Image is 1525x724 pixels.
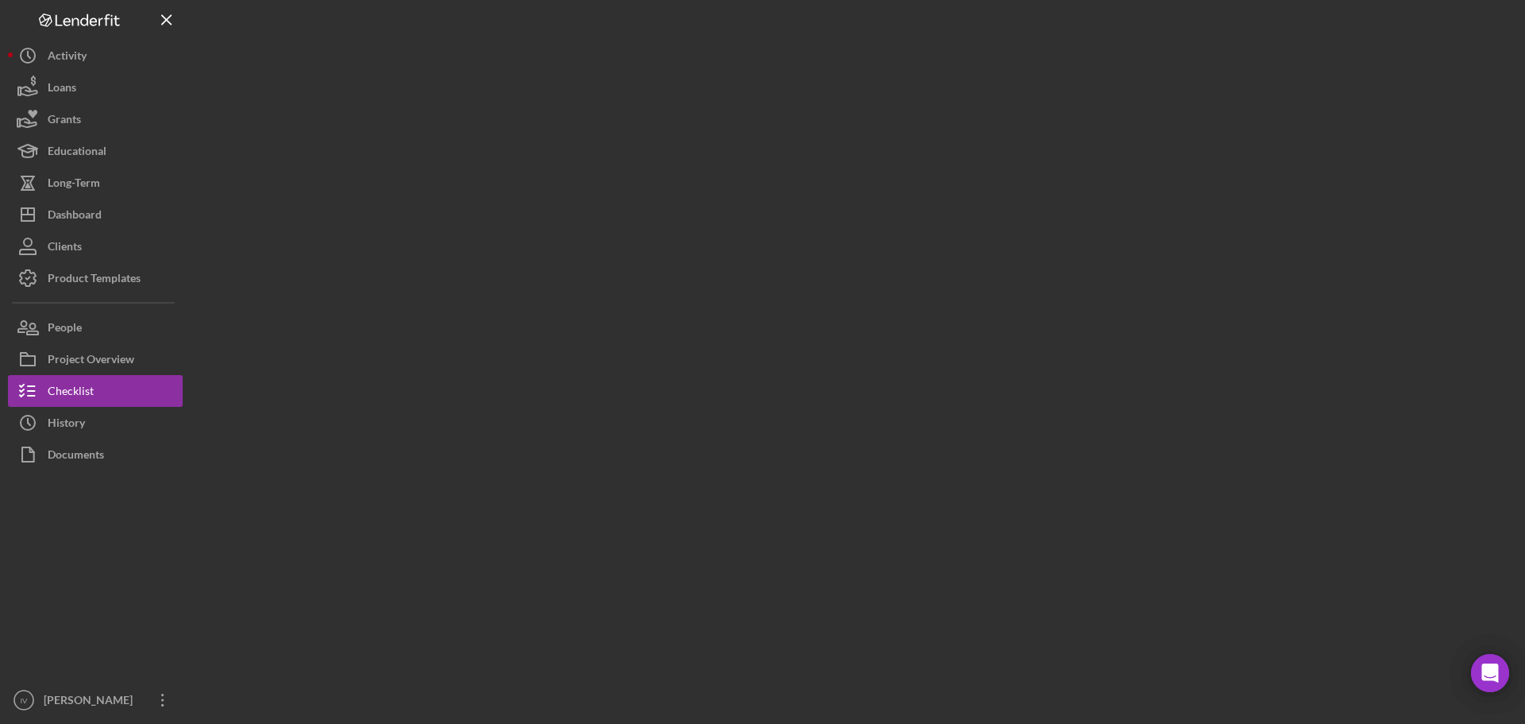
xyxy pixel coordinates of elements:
button: Documents [8,439,183,470]
button: History [8,407,183,439]
button: People [8,312,183,343]
div: Open Intercom Messenger [1471,654,1509,692]
button: Loans [8,72,183,103]
button: Educational [8,135,183,167]
div: Educational [48,135,106,171]
button: Activity [8,40,183,72]
div: Checklist [48,375,94,411]
button: Long-Term [8,167,183,199]
div: Project Overview [48,343,134,379]
button: Grants [8,103,183,135]
div: Activity [48,40,87,75]
button: Clients [8,230,183,262]
button: Checklist [8,375,183,407]
div: History [48,407,85,443]
button: IV[PERSON_NAME] [8,684,183,716]
div: Documents [48,439,104,474]
button: Dashboard [8,199,183,230]
text: IV [20,696,28,705]
div: Dashboard [48,199,102,234]
div: Product Templates [48,262,141,298]
button: Project Overview [8,343,183,375]
div: [PERSON_NAME] [40,684,143,720]
div: Grants [48,103,81,139]
button: Product Templates [8,262,183,294]
div: Loans [48,72,76,107]
div: Clients [48,230,82,266]
div: People [48,312,82,347]
div: Long-Term [48,167,100,203]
